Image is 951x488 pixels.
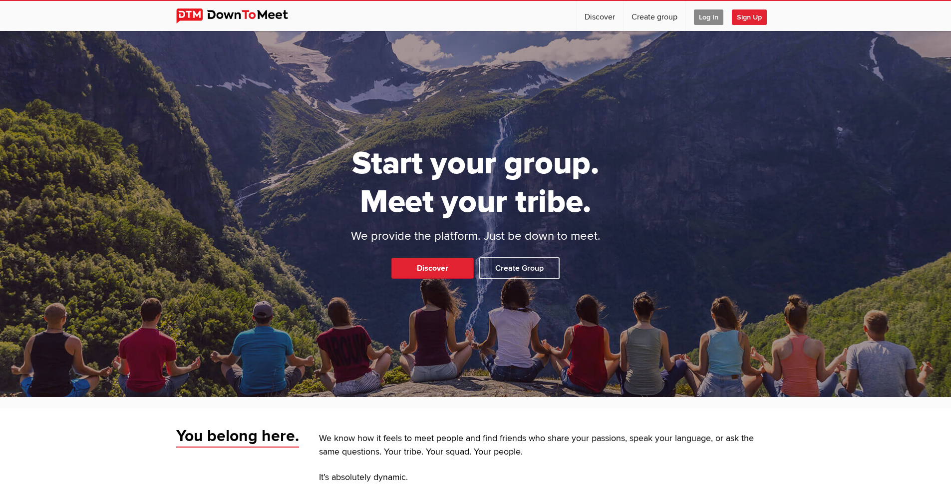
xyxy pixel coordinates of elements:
[176,426,299,448] span: You belong here.
[176,8,304,23] img: DownToMeet
[391,258,474,279] a: Discover
[624,1,685,31] a: Create group
[314,144,638,221] h1: Start your group. Meet your tribe.
[686,1,731,31] a: Log In
[577,1,623,31] a: Discover
[694,9,723,25] span: Log In
[479,257,560,279] a: Create Group
[732,1,775,31] a: Sign Up
[319,432,775,459] p: We know how it feels to meet people and find friends who share your passions, speak your language...
[319,471,775,485] p: It’s absolutely dynamic.
[732,9,767,25] span: Sign Up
